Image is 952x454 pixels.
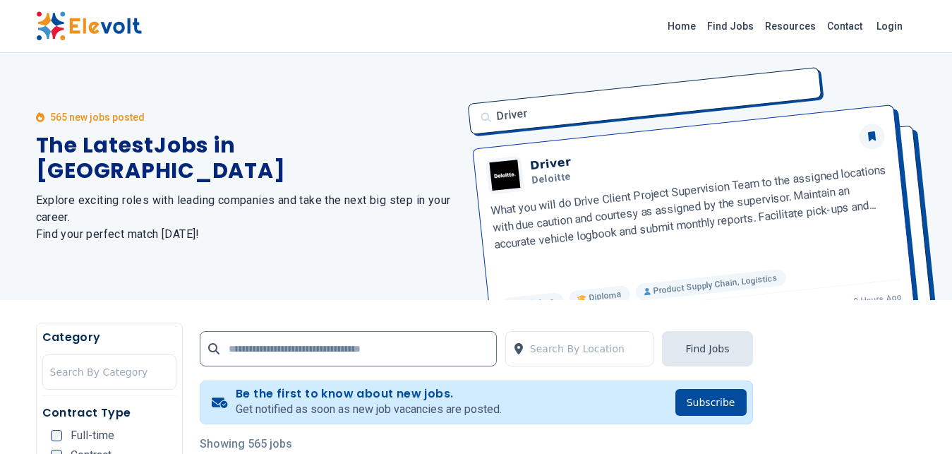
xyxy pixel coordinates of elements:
span: Full-time [71,430,114,441]
h1: The Latest Jobs in [GEOGRAPHIC_DATA] [36,133,459,184]
a: Find Jobs [701,15,759,37]
p: Get notified as soon as new job vacancies are posted. [236,401,502,418]
h5: Category [42,329,176,346]
h5: Contract Type [42,405,176,422]
a: Contact [821,15,868,37]
a: Resources [759,15,821,37]
button: Subscribe [675,389,747,416]
button: Find Jobs [662,331,752,366]
p: Showing 565 jobs [200,436,753,453]
a: Home [662,15,701,37]
p: 565 new jobs posted [50,110,145,124]
h4: Be the first to know about new jobs. [236,387,502,401]
h2: Explore exciting roles with leading companies and take the next big step in your career. Find you... [36,192,459,243]
img: Elevolt [36,11,142,41]
input: Full-time [51,430,62,441]
a: Login [868,12,911,40]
